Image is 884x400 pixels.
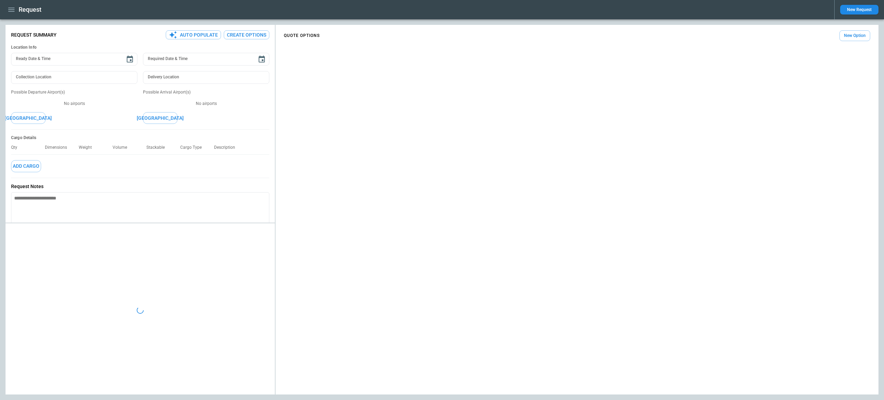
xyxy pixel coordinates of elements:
p: Cargo Type [180,145,207,150]
button: Create Options [224,30,269,40]
button: Choose date [255,52,269,66]
p: Volume [113,145,133,150]
p: Possible Departure Airport(s) [11,89,137,95]
button: New Option [839,30,870,41]
p: Weight [79,145,97,150]
p: Request Summary [11,32,57,38]
button: Choose date [123,52,137,66]
h4: QUOTE OPTIONS [284,34,320,37]
p: Possible Arrival Airport(s) [143,89,269,95]
button: Auto Populate [166,30,221,40]
p: Request Notes [11,184,269,189]
button: [GEOGRAPHIC_DATA] [143,112,177,124]
button: New Request [840,5,878,14]
div: scrollable content [276,28,878,44]
button: Add Cargo [11,160,41,172]
p: No airports [11,101,137,107]
h1: Request [19,6,41,14]
button: [GEOGRAPHIC_DATA] [11,112,46,124]
h6: Cargo Details [11,135,269,140]
p: Qty [11,145,23,150]
p: Description [214,145,241,150]
p: No airports [143,101,269,107]
p: Stackable [146,145,170,150]
h6: Location Info [11,45,269,50]
p: Dimensions [45,145,73,150]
